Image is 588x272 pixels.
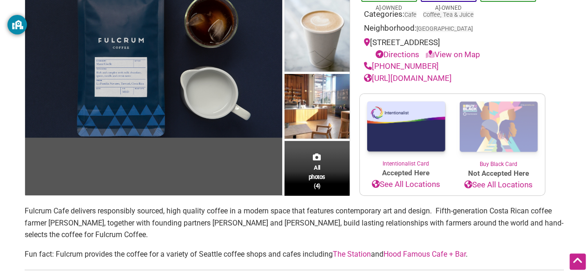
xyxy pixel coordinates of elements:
[364,37,541,60] div: [STREET_ADDRESS]
[423,11,474,18] a: Coffee, Tea & Juice
[284,74,350,141] img: Fulcrum Cafe
[25,205,564,241] p: Fulcrum Cafe delivers responsibly sourced, high quality coffee in a modern space that features co...
[364,22,541,37] div: Neighborhood:
[452,94,545,160] img: Buy Black Card
[360,179,452,191] a: See All Locations
[360,94,452,159] img: Intentionalist Card
[7,15,27,34] button: GoGuardian Privacy Information
[360,168,452,179] span: Accepted Here
[364,8,541,23] div: Categories:
[309,163,325,190] span: All photos (4)
[404,11,416,18] a: Cafe
[360,94,452,168] a: Intentionalist Card
[452,179,545,191] a: See All Locations
[364,73,452,83] a: [URL][DOMAIN_NAME]
[452,168,545,179] span: Not Accepted Here
[569,253,586,270] div: Scroll Back to Top
[426,50,480,59] a: View on Map
[376,50,419,59] a: Directions
[452,94,545,168] a: Buy Black Card
[383,250,466,259] a: Hood Famous Cafe + Bar
[333,250,371,259] a: The Station
[25,248,564,260] p: Fun fact: Fulcrum provides the coffee for a variety of Seattle coffee shops and cafes including a...
[364,61,439,71] a: [PHONE_NUMBER]
[416,26,473,32] span: [GEOGRAPHIC_DATA]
